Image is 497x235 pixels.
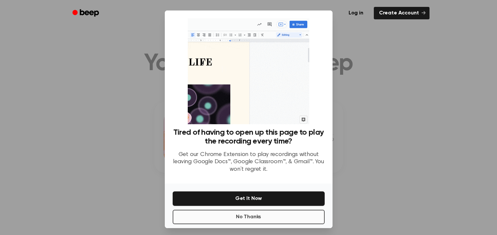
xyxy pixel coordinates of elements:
[173,151,325,173] p: Get our Chrome Extension to play recordings without leaving Google Docs™, Google Classroom™, & Gm...
[173,128,325,146] h3: Tired of having to open up this page to play the recording every time?
[374,7,430,19] a: Create Account
[188,18,309,124] img: Beep extension in action
[173,210,325,224] button: No Thanks
[173,191,325,206] button: Get It Now
[68,7,105,20] a: Beep
[342,6,370,21] a: Log in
